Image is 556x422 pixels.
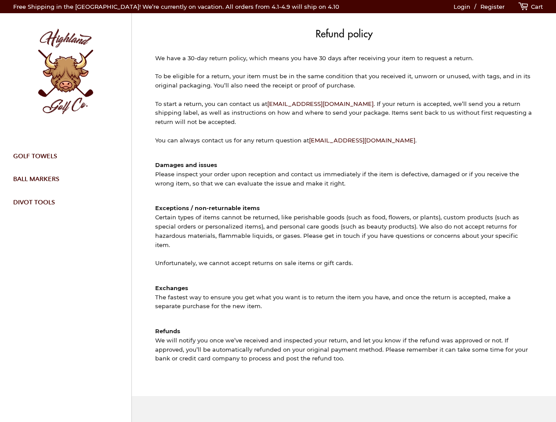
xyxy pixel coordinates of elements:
a: [EMAIL_ADDRESS][DOMAIN_NAME] [309,137,415,144]
p: Free Shipping in the [GEOGRAPHIC_DATA]! We’re currently on vacation. All orders from 4.1-4.9 will... [13,2,339,11]
span: / [472,3,479,10]
p: We will notify you once we’ve received and inspected your return, and let you know if the refund ... [155,327,533,363]
a: [EMAIL_ADDRESS][DOMAIN_NAME] [267,100,374,107]
strong: Refunds [155,327,180,335]
p: We have a 30-day return policy, which means you have 30 days after receiving your item to request... [155,54,533,145]
a: Login [454,3,470,10]
p: The fastest way to ensure you get what you want is to return the item you have, and once the retu... [155,284,533,311]
p: Certain types of items cannot be returned, like perishable goods (such as food, flowers, or plant... [155,204,533,268]
a: Divot Tools [7,191,118,214]
a: Cart [518,3,543,10]
p: Please inspect your order upon reception and contact us immediately if the item is defective, dam... [155,160,533,188]
strong: Exceptions / non-returnable items [155,204,260,211]
a: Register [480,3,505,10]
strong: Exchanges [155,284,188,291]
h1: Refund policy [155,26,533,40]
a: Golf Towels [7,145,118,167]
a: Ball Markers [7,167,118,190]
img: Highland Golf Co [13,20,118,125]
strong: Damages and issues [155,161,217,168]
